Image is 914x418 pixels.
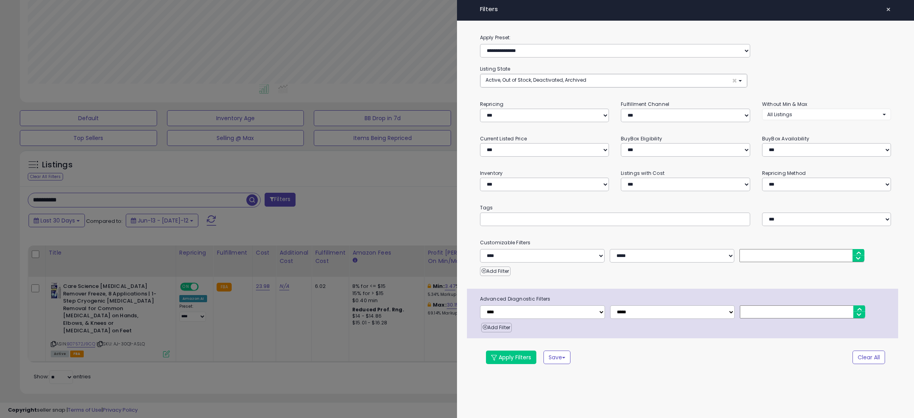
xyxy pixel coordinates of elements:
button: Add Filter [481,323,512,332]
label: Apply Preset: [474,33,897,42]
h4: Filters [480,6,891,13]
button: All Listings [762,109,891,120]
button: Clear All [853,351,885,364]
small: BuyBox Availability [762,135,809,142]
small: Repricing Method [762,170,806,176]
small: Without Min & Max [762,101,808,107]
small: Current Listed Price [480,135,527,142]
small: BuyBox Eligibility [621,135,662,142]
small: Tags [474,203,897,212]
small: Customizable Filters [474,238,897,247]
span: All Listings [767,111,792,118]
span: × [886,4,891,15]
span: Advanced Diagnostic Filters [474,295,899,303]
span: Active, Out of Stock, Deactivated, Archived [486,77,586,83]
span: × [732,77,737,85]
small: Listing State [480,65,511,72]
button: Active, Out of Stock, Deactivated, Archived × [480,74,747,87]
small: Fulfillment Channel [621,101,669,107]
button: Apply Filters [486,351,536,364]
button: × [883,4,894,15]
small: Listings with Cost [621,170,664,176]
button: Save [543,351,570,364]
small: Inventory [480,170,503,176]
button: Add Filter [480,267,511,276]
small: Repricing [480,101,504,107]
